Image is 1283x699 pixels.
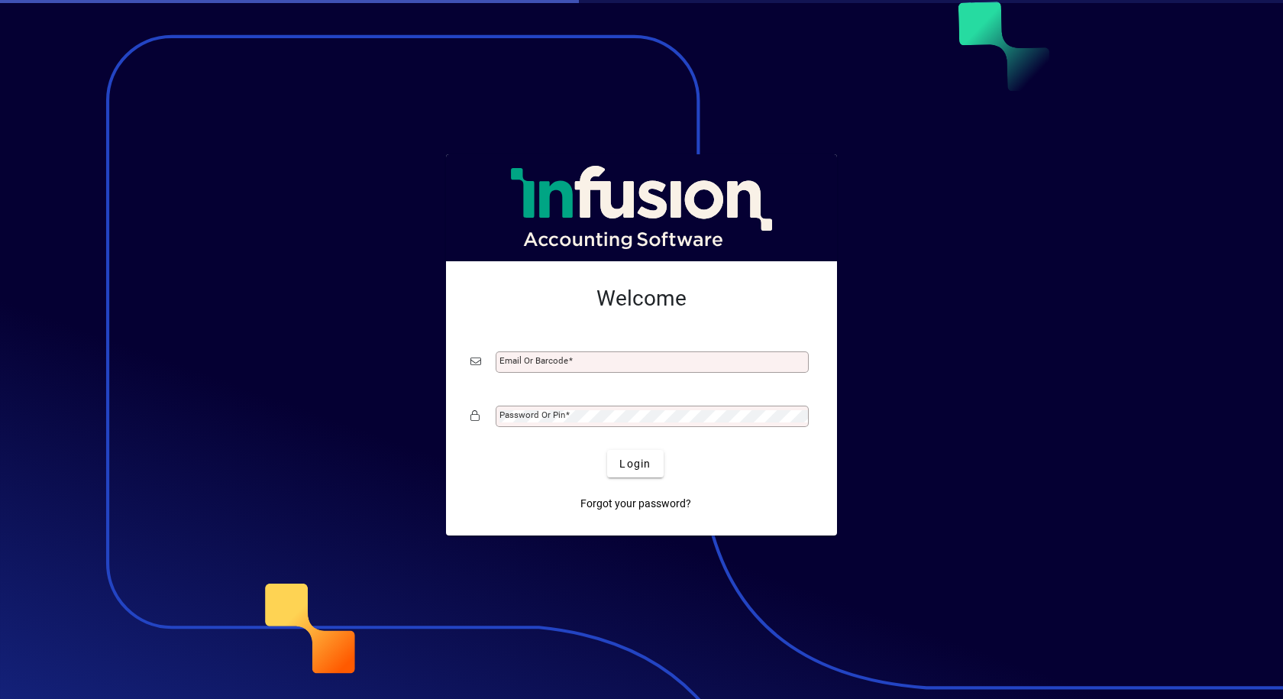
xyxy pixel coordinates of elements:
a: Forgot your password? [574,490,697,517]
button: Login [607,450,663,477]
span: Forgot your password? [580,496,691,512]
h2: Welcome [470,286,813,312]
span: Login [619,456,651,472]
mat-label: Email or Barcode [499,355,568,366]
mat-label: Password or Pin [499,409,565,420]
